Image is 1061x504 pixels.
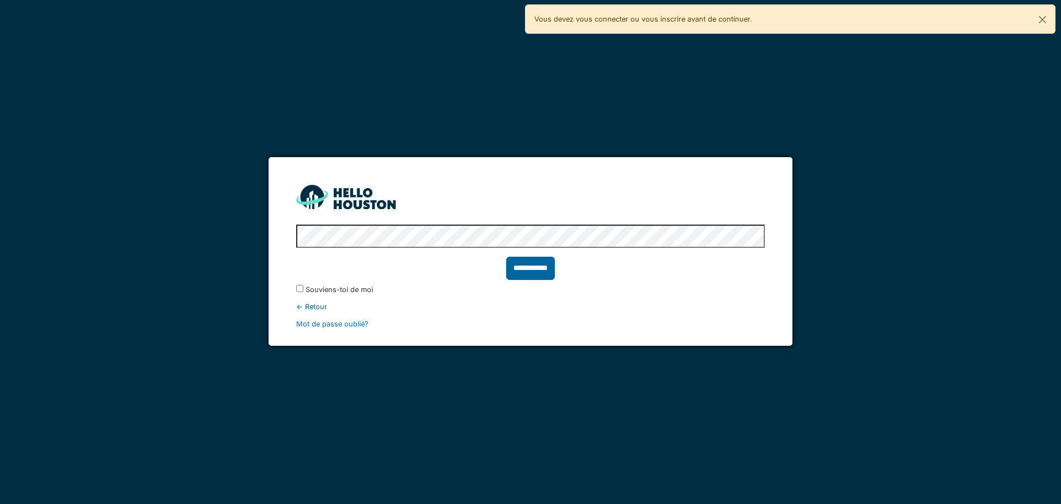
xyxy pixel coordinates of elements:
font: Vous devez vous connecter ou vous inscrire avant de continuer. [534,15,752,23]
img: HH_line-BYnF2_Hg.png [296,185,396,209]
a: Mot de passe oublié? [296,320,369,328]
font: ← Retour [296,303,327,311]
button: Fermer [1030,5,1055,34]
font: Souviens-toi de moi [306,285,373,294]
